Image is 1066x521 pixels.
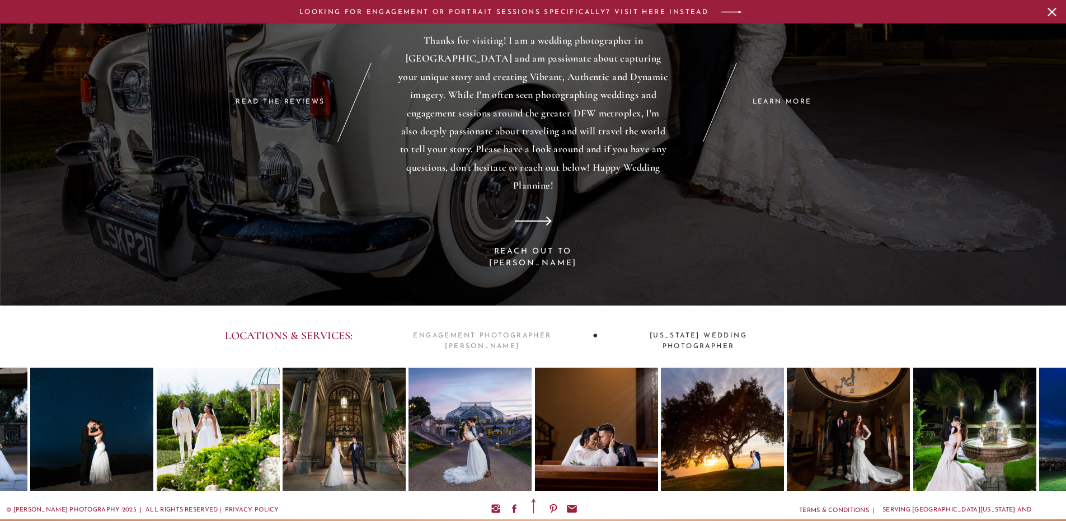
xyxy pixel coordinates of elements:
a: read the reviews [236,97,326,105]
a: terms & conditions | [799,505,887,514]
a: LOOKING FOR ENGAGEMENT or PORTRAIT SESSIONS SPECIFICALLY? VISIT HERE INSTEAD [298,7,711,16]
a: engagement photographer [PERSON_NAME] [387,331,578,341]
p: © [PERSON_NAME] Photography 2025 | All rights reserved [6,505,219,514]
a: LEARN MORE [743,97,822,106]
a: Serving [GEOGRAPHIC_DATA][US_STATE] and beyond | [PHONE_NUMBER] [882,505,1059,514]
a: | PRIVACY POLICY [219,505,285,514]
p: LOCATIONS & Services: [224,330,354,341]
p: Thanks for visiting! I am a wedding photographer in [GEOGRAPHIC_DATA] and am passionate about cap... [398,31,669,189]
a: [US_STATE] WEDDING photographer [614,331,783,341]
p: • [593,330,600,341]
a: reach out TO [PERSON_NAME] [469,246,597,255]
